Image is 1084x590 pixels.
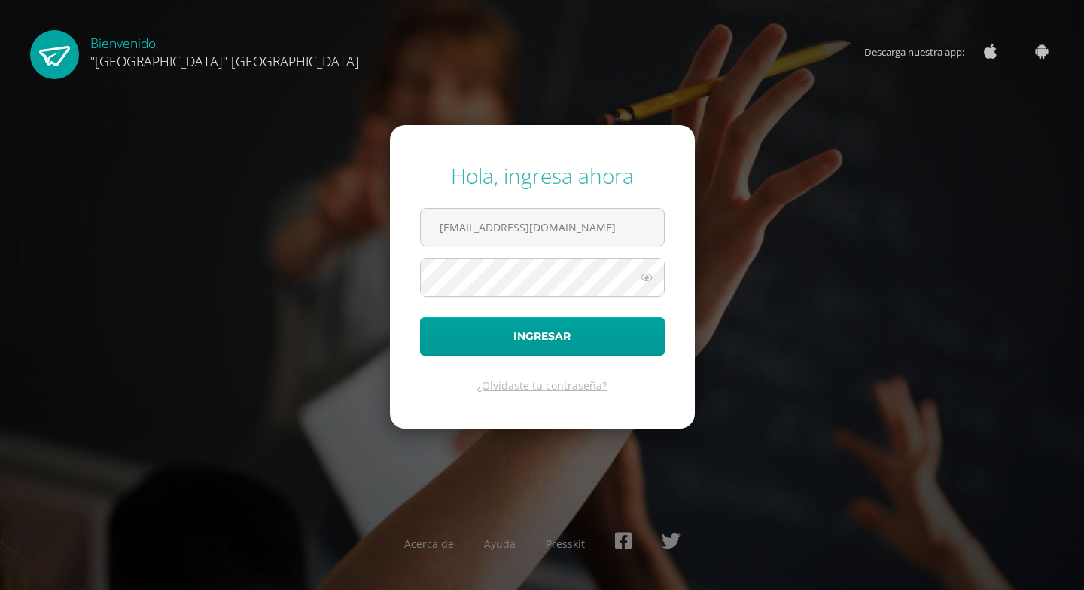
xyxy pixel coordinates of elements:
[484,537,516,551] a: Ayuda
[864,38,979,66] span: Descarga nuestra app:
[420,161,665,190] div: Hola, ingresa ahora
[90,30,359,70] div: Bienvenido,
[546,537,585,551] a: Presskit
[404,537,454,551] a: Acerca de
[420,317,665,356] button: Ingresar
[90,52,359,70] span: "[GEOGRAPHIC_DATA]" [GEOGRAPHIC_DATA]
[421,209,664,246] input: Correo electrónico o usuario
[477,378,607,393] a: ¿Olvidaste tu contraseña?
